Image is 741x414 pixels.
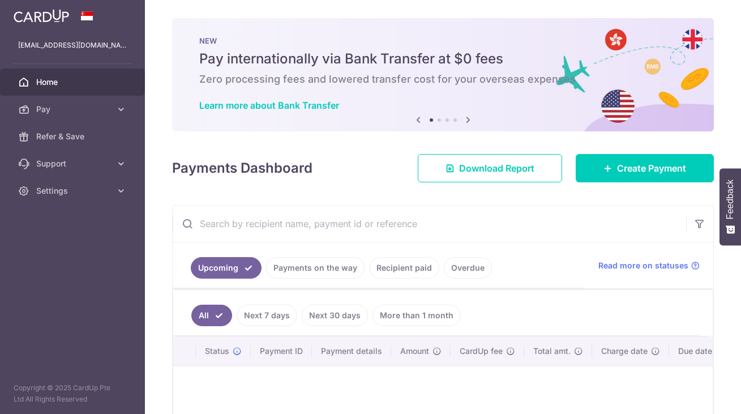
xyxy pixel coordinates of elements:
img: Bank transfer banner [172,18,714,131]
a: All [191,305,232,326]
span: Refer & Save [36,131,111,142]
p: [EMAIL_ADDRESS][DOMAIN_NAME] [18,40,127,51]
a: Read more on statuses [598,260,700,271]
span: Charge date [601,345,648,357]
th: Payment details [312,336,391,366]
a: Next 30 days [302,305,368,326]
a: More than 1 month [372,305,461,326]
span: Pay [36,104,111,115]
span: Home [36,76,111,88]
p: NEW [199,36,687,45]
h6: Zero processing fees and lowered transfer cost for your overseas expenses [199,72,687,86]
span: Status [205,345,229,357]
span: Settings [36,185,111,197]
img: CardUp [14,9,69,23]
a: Create Payment [576,154,714,182]
span: CardUp fee [460,345,503,357]
a: Download Report [418,154,562,182]
a: Payments on the way [266,257,365,279]
span: Amount [400,345,429,357]
h4: Payments Dashboard [172,158,312,178]
a: Next 7 days [237,305,297,326]
span: Read more on statuses [598,260,688,271]
a: Upcoming [191,257,262,279]
span: Create Payment [617,161,686,175]
span: Total amt. [533,345,571,357]
span: Due date [678,345,712,357]
span: Download Report [459,161,534,175]
a: Recipient paid [369,257,439,279]
span: Feedback [725,180,735,219]
th: Payment ID [251,336,312,366]
span: Support [36,158,111,169]
button: Feedback - Show survey [719,168,741,245]
a: Learn more about Bank Transfer [199,100,339,111]
input: Search by recipient name, payment id or reference [173,206,686,242]
h5: Pay internationally via Bank Transfer at $0 fees [199,50,687,68]
a: Overdue [444,257,492,279]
